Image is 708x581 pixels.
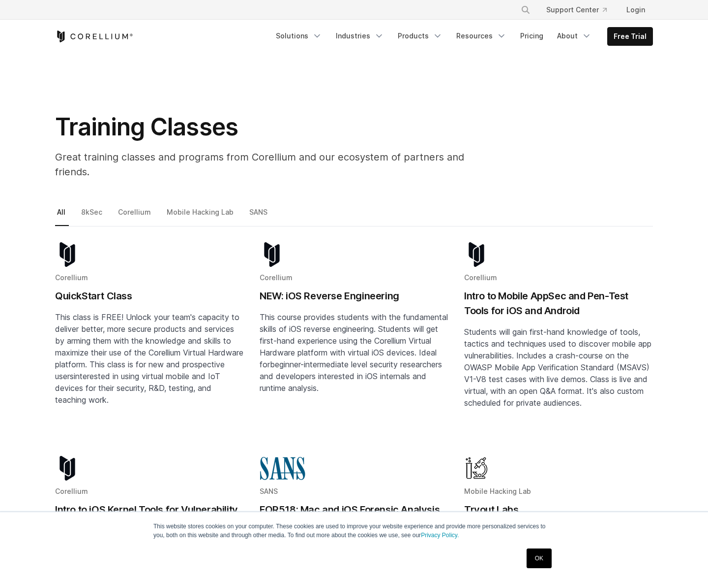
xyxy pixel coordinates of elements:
[55,456,80,481] img: corellium-logo-icon-dark
[517,1,534,19] button: Search
[165,206,237,226] a: Mobile Hacking Lab
[464,289,653,318] h2: Intro to Mobile AppSec and Pen-Test Tools for iOS and Android
[270,27,328,45] a: Solutions
[270,27,653,46] div: Navigation Menu
[55,150,498,179] p: Great training classes and programs from Corellium and our ecosystem of partners and friends.
[608,28,652,45] a: Free Trial
[260,242,448,440] a: Blog post summary: NEW: iOS Reverse Engineering
[260,311,448,394] p: This course provides students with the fundamental skills of iOS reverse engineering. Students wi...
[55,31,133,42] a: Corellium Home
[55,312,243,381] span: This class is FREE! Unlock your team's capacity to deliver better, more secure products and servi...
[551,27,597,45] a: About
[55,112,498,142] h1: Training Classes
[260,359,442,393] span: beginner-intermediate level security researchers and developers interested in iOS internals and r...
[464,456,489,481] img: Mobile Hacking Lab - Graphic Only
[509,1,653,19] div: Navigation Menu
[55,206,69,226] a: All
[247,206,271,226] a: SANS
[514,27,549,45] a: Pricing
[260,487,278,495] span: SANS
[55,242,80,267] img: corellium-logo-icon-dark
[260,273,293,282] span: Corellium
[55,242,244,440] a: Blog post summary: QuickStart Class
[464,242,489,267] img: corellium-logo-icon-dark
[421,532,459,539] a: Privacy Policy.
[450,27,512,45] a: Resources
[55,371,220,405] span: interested in using virtual mobile and IoT devices for their security, R&D, testing, and teaching...
[464,502,653,517] h2: Tryout Labs
[55,289,244,303] h2: QuickStart Class
[464,273,497,282] span: Corellium
[392,27,448,45] a: Products
[527,549,552,568] a: OK
[464,327,651,408] span: Students will gain first-hand knowledge of tools, tactics and techniques used to discover mobile ...
[260,289,448,303] h2: NEW: iOS Reverse Engineering
[464,242,653,440] a: Blog post summary: Intro to Mobile AppSec and Pen-Test Tools for iOS and Android
[260,242,284,267] img: corellium-logo-icon-dark
[55,502,244,532] h2: Intro to iOS Kernel Tools for Vulnerability Researchers
[55,487,88,495] span: Corellium
[79,206,106,226] a: 8kSec
[260,456,306,481] img: sans-logo-cropped
[116,206,154,226] a: Corellium
[538,1,615,19] a: Support Center
[464,487,531,495] span: Mobile Hacking Lab
[330,27,390,45] a: Industries
[619,1,653,19] a: Login
[153,522,555,540] p: This website stores cookies on your computer. These cookies are used to improve your website expe...
[260,502,448,532] h2: FOR518: Mac and iOS Forensic Analysis and Incident Response
[55,273,88,282] span: Corellium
